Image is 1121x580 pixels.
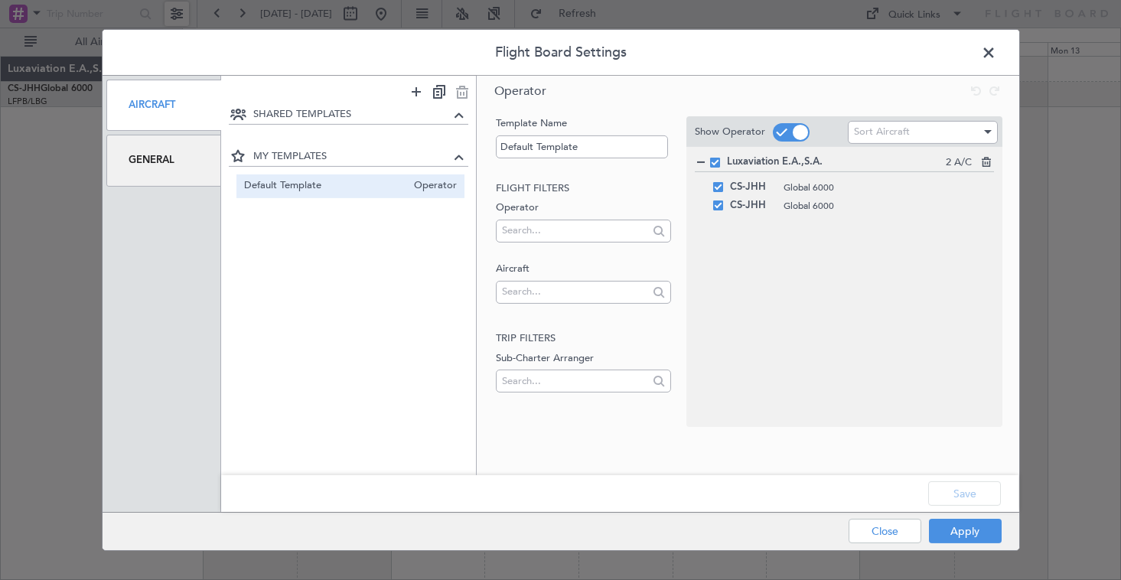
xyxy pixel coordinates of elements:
[494,83,546,99] span: Operator
[502,219,648,242] input: Search...
[496,350,671,366] label: Sub-Charter Arranger
[406,178,457,194] span: Operator
[727,155,946,170] span: Luxaviation E.A.,S.A.
[496,262,671,277] label: Aircraft
[106,135,222,186] div: General
[784,181,994,194] span: Global 6000
[244,178,406,194] span: Default Template
[253,107,450,122] span: SHARED TEMPLATES
[946,155,972,171] span: 2 A/C
[496,181,671,196] h2: Flight filters
[730,197,776,215] span: CS-JHH
[253,149,450,165] span: MY TEMPLATES
[502,370,648,393] input: Search...
[106,80,222,131] div: Aircraft
[496,331,671,347] h2: Trip filters
[502,280,648,303] input: Search...
[784,199,994,213] span: Global 6000
[854,125,910,138] span: Sort Aircraft
[730,178,776,197] span: CS-JHH
[496,116,671,132] label: Template Name
[103,30,1019,76] header: Flight Board Settings
[929,519,1002,543] button: Apply
[849,519,921,543] button: Close
[496,200,671,216] label: Operator
[695,125,765,140] label: Show Operator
